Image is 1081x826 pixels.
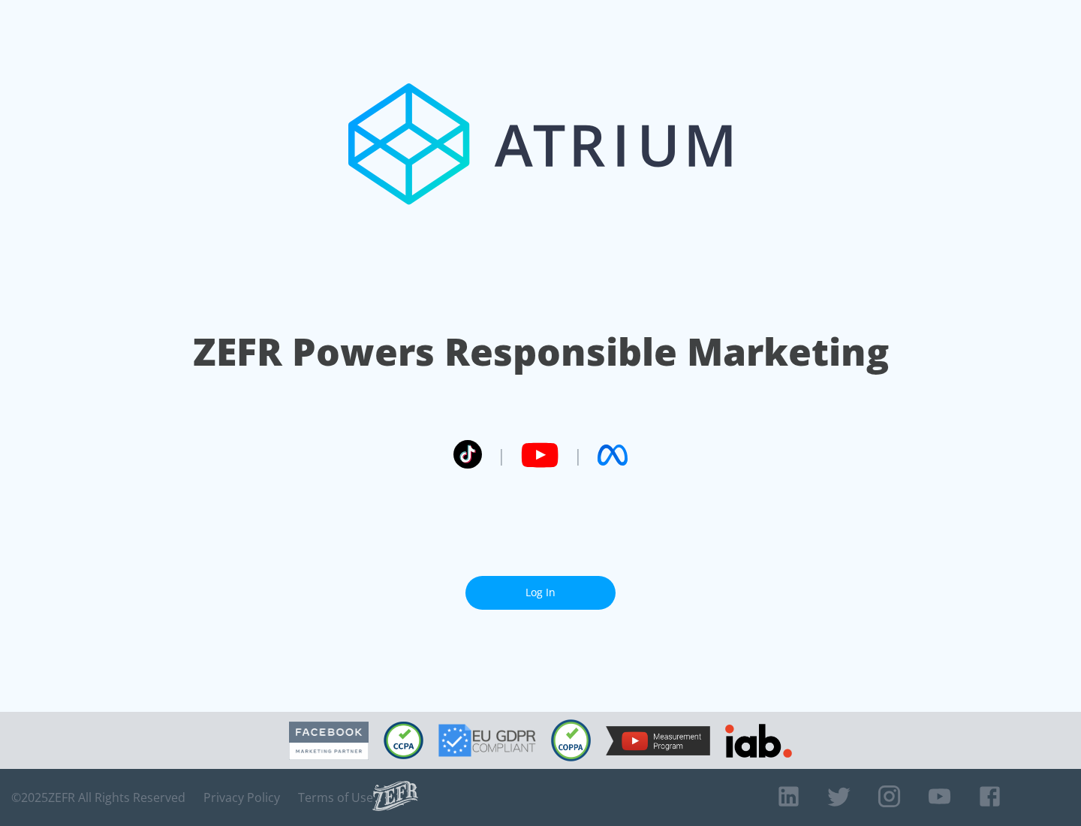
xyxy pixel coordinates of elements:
img: GDPR Compliant [438,724,536,757]
a: Terms of Use [298,790,373,805]
img: Facebook Marketing Partner [289,722,369,760]
span: | [574,444,583,466]
img: CCPA Compliant [384,722,423,759]
span: © 2025 ZEFR All Rights Reserved [11,790,185,805]
a: Log In [465,576,616,610]
img: IAB [725,724,792,758]
img: YouTube Measurement Program [606,726,710,755]
a: Privacy Policy [203,790,280,805]
span: | [497,444,506,466]
h1: ZEFR Powers Responsible Marketing [193,326,889,378]
img: COPPA Compliant [551,719,591,761]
